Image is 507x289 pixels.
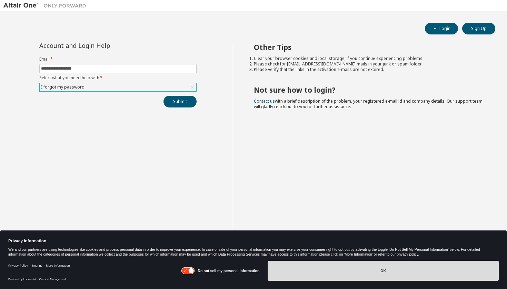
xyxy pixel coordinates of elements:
[425,23,458,34] button: Login
[254,67,483,72] li: Please verify that the links in the activation e-mails are not expired.
[40,83,86,91] div: I forgot my password
[254,61,483,67] li: Please check for [EMAIL_ADDRESS][DOMAIN_NAME] mails in your junk or spam folder.
[254,98,483,110] span: with a brief description of the problem, your registered e-mail id and company details. Our suppo...
[39,43,165,48] div: Account and Login Help
[254,98,275,104] a: Contact us
[462,23,495,34] button: Sign Up
[39,75,197,81] label: Select what you need help with
[163,96,197,107] button: Submit
[3,2,90,9] img: Altair One
[254,85,483,94] h2: Not sure how to login?
[39,56,197,62] label: Email
[254,56,483,61] li: Clear your browser cookies and local storage, if you continue experiencing problems.
[254,43,483,52] h2: Other Tips
[40,83,196,91] div: I forgot my password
